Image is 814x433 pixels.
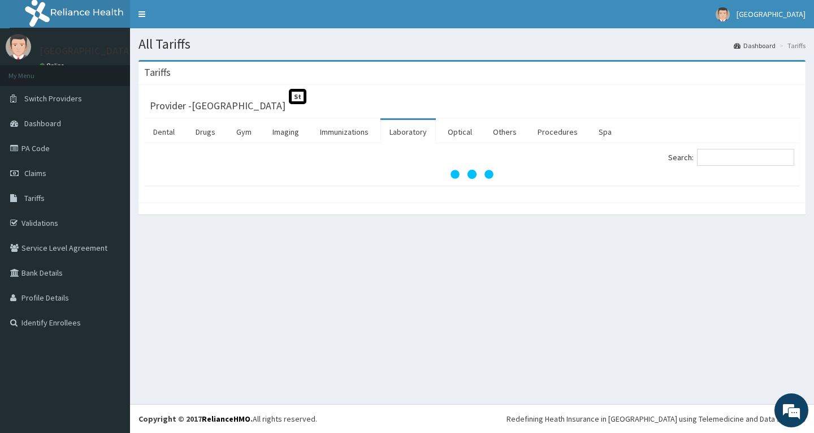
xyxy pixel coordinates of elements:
[529,120,587,144] a: Procedures
[40,62,67,70] a: Online
[311,120,378,144] a: Immunizations
[187,120,224,144] a: Drugs
[130,404,814,433] footer: All rights reserved.
[138,37,806,52] h1: All Tariffs
[506,413,806,425] div: Redefining Heath Insurance in [GEOGRAPHIC_DATA] using Telemedicine and Data Science!
[737,9,806,19] span: [GEOGRAPHIC_DATA]
[227,120,261,144] a: Gym
[40,46,133,56] p: [GEOGRAPHIC_DATA]
[150,101,285,111] h3: Provider - [GEOGRAPHIC_DATA]
[24,93,82,104] span: Switch Providers
[734,41,776,50] a: Dashboard
[144,120,184,144] a: Dental
[263,120,308,144] a: Imaging
[24,168,46,178] span: Claims
[138,414,253,424] strong: Copyright © 2017 .
[289,89,306,104] span: St
[439,120,481,144] a: Optical
[380,120,436,144] a: Laboratory
[697,149,794,166] input: Search:
[716,7,730,22] img: User Image
[24,193,45,203] span: Tariffs
[449,152,495,197] svg: audio-loading
[484,120,526,144] a: Others
[202,414,250,424] a: RelianceHMO
[24,118,61,128] span: Dashboard
[590,120,621,144] a: Spa
[144,67,171,78] h3: Tariffs
[668,149,794,166] label: Search:
[777,41,806,50] li: Tariffs
[6,34,31,59] img: User Image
